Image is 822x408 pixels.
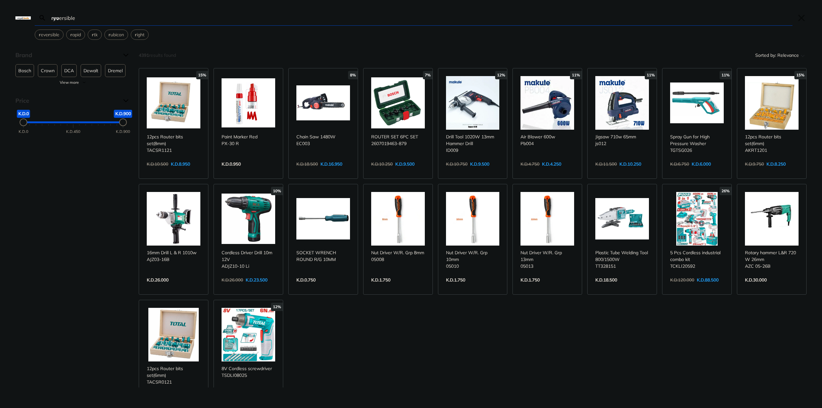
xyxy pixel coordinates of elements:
[15,64,34,77] button: Bosch
[60,80,79,85] span: View more
[39,32,41,38] strong: r
[777,50,799,60] span: Relevance
[19,129,28,135] div: K.D.0
[20,118,27,126] div: Minimum Price
[135,31,144,38] span: ight
[61,64,77,77] button: DCA
[796,13,807,23] button: Close
[348,71,358,79] div: 8%
[88,30,101,39] button: Select suggestion: rtk
[38,64,57,77] button: Crown
[105,30,128,39] button: Select suggestion: rubicon
[720,187,731,195] div: 26%
[66,30,85,39] button: Select suggestion: rapid
[64,65,74,77] span: DCA
[109,31,124,38] span: ubicon
[66,30,85,40] div: Suggestion: rapid
[104,30,128,40] div: Suggestion: rubicon
[131,30,149,40] div: Suggestion: right
[139,50,176,60] div: results found
[66,129,80,135] div: K.D.450
[794,71,806,79] div: 15%
[15,80,131,85] button: View more
[18,65,31,77] span: Bosch
[196,71,208,79] div: 15%
[423,71,433,79] div: 7%
[108,65,123,77] span: Dremel
[83,65,98,77] span: Dewalt
[754,50,807,60] button: Sorted by:Relevance Sort
[116,129,130,135] div: K.D.900
[799,51,807,59] svg: Sort
[135,32,137,38] strong: r
[645,71,657,79] div: 11%
[92,31,98,38] span: tk
[35,30,64,40] div: Suggestion: reversible
[39,14,46,22] svg: Search
[50,10,792,25] input: Search…
[92,32,94,38] strong: r
[570,71,582,79] div: 11%
[81,64,101,77] button: Dewalt
[48,32,50,38] strong: r
[15,96,118,106] span: Price
[15,50,118,60] span: Brand
[15,16,31,19] img: Close
[41,65,55,77] span: Crown
[39,31,59,38] span: eve sible
[88,30,102,40] div: Suggestion: rtk
[271,187,283,195] div: 10%
[271,303,283,311] div: 12%
[35,30,63,39] button: Select suggestion: reversible
[70,31,81,38] span: apid
[109,32,110,38] strong: r
[105,64,126,77] button: Dremel
[720,71,731,79] div: 11%
[495,71,507,79] div: 12%
[139,52,149,58] strong: 4391
[131,30,148,39] button: Select suggestion: right
[70,32,72,38] strong: r
[119,118,127,126] div: Maximum Price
